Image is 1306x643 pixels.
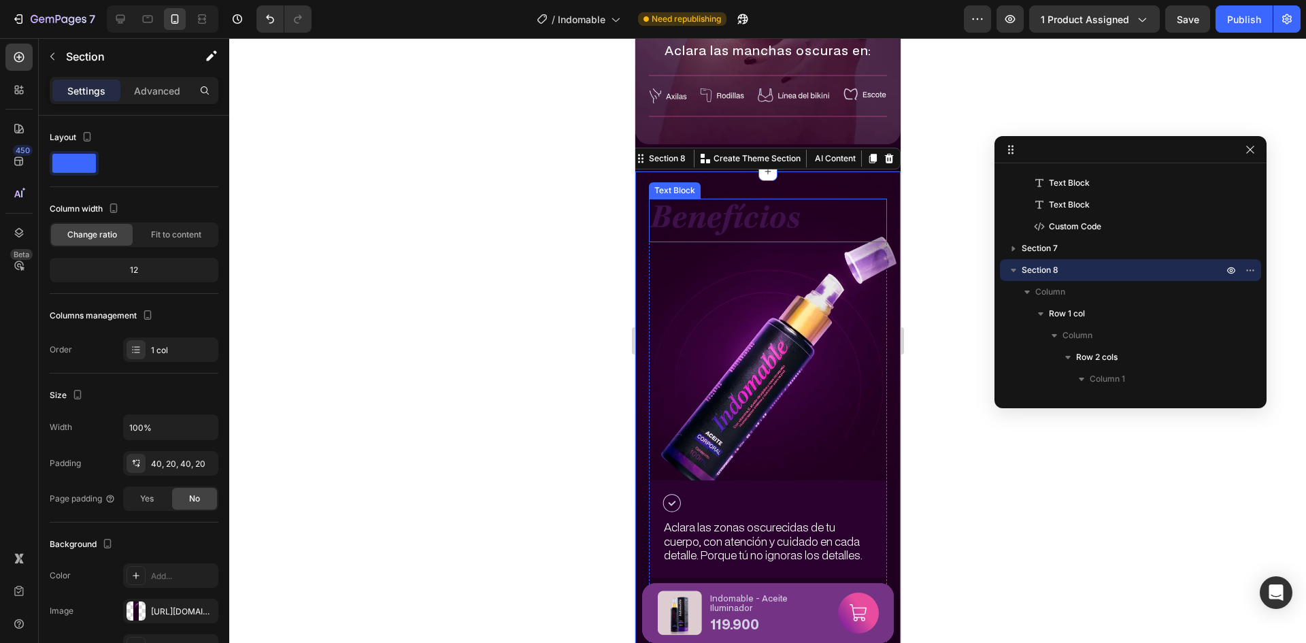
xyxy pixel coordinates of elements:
[50,535,116,554] div: Background
[134,84,180,98] p: Advanced
[50,457,81,469] div: Padding
[1022,263,1058,277] span: Section 8
[552,12,555,27] span: /
[67,229,117,241] span: Change ratio
[10,249,33,260] div: Beta
[1049,176,1090,190] span: Text Block
[124,415,218,440] input: Auto
[50,200,122,218] div: Column width
[1177,14,1199,25] span: Save
[1035,285,1065,299] span: Column
[50,344,72,356] div: Order
[189,493,200,505] span: No
[151,344,215,357] div: 1 col
[50,570,71,582] div: Color
[140,493,154,505] span: Yes
[1041,12,1129,27] span: 1 product assigned
[635,38,901,643] iframe: Design area
[89,11,95,27] p: 7
[1165,5,1210,33] button: Save
[151,458,215,470] div: 40, 20, 40, 20
[13,145,33,156] div: 450
[50,493,116,505] div: Page padding
[151,229,201,241] span: Fit to content
[50,129,95,147] div: Layout
[67,84,105,98] p: Settings
[1049,198,1090,212] span: Text Block
[1049,307,1085,320] span: Row 1 col
[66,48,178,65] p: Section
[52,261,216,280] div: 12
[50,421,72,433] div: Width
[1049,220,1101,233] span: Custom Code
[1216,5,1273,33] button: Publish
[1090,372,1125,386] span: Column 1
[1227,12,1261,27] div: Publish
[50,605,73,617] div: Image
[151,606,215,618] div: [URL][DOMAIN_NAME]
[50,386,86,405] div: Size
[5,5,101,33] button: 7
[652,13,721,25] span: Need republishing
[558,12,605,27] span: Indomable
[256,5,312,33] div: Undo/Redo
[1022,242,1058,255] span: Section 7
[1076,350,1118,364] span: Row 2 cols
[50,307,156,325] div: Columns management
[151,570,215,582] div: Add...
[1029,5,1160,33] button: 1 product assigned
[1260,576,1292,609] div: Open Intercom Messenger
[1062,329,1092,342] span: Column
